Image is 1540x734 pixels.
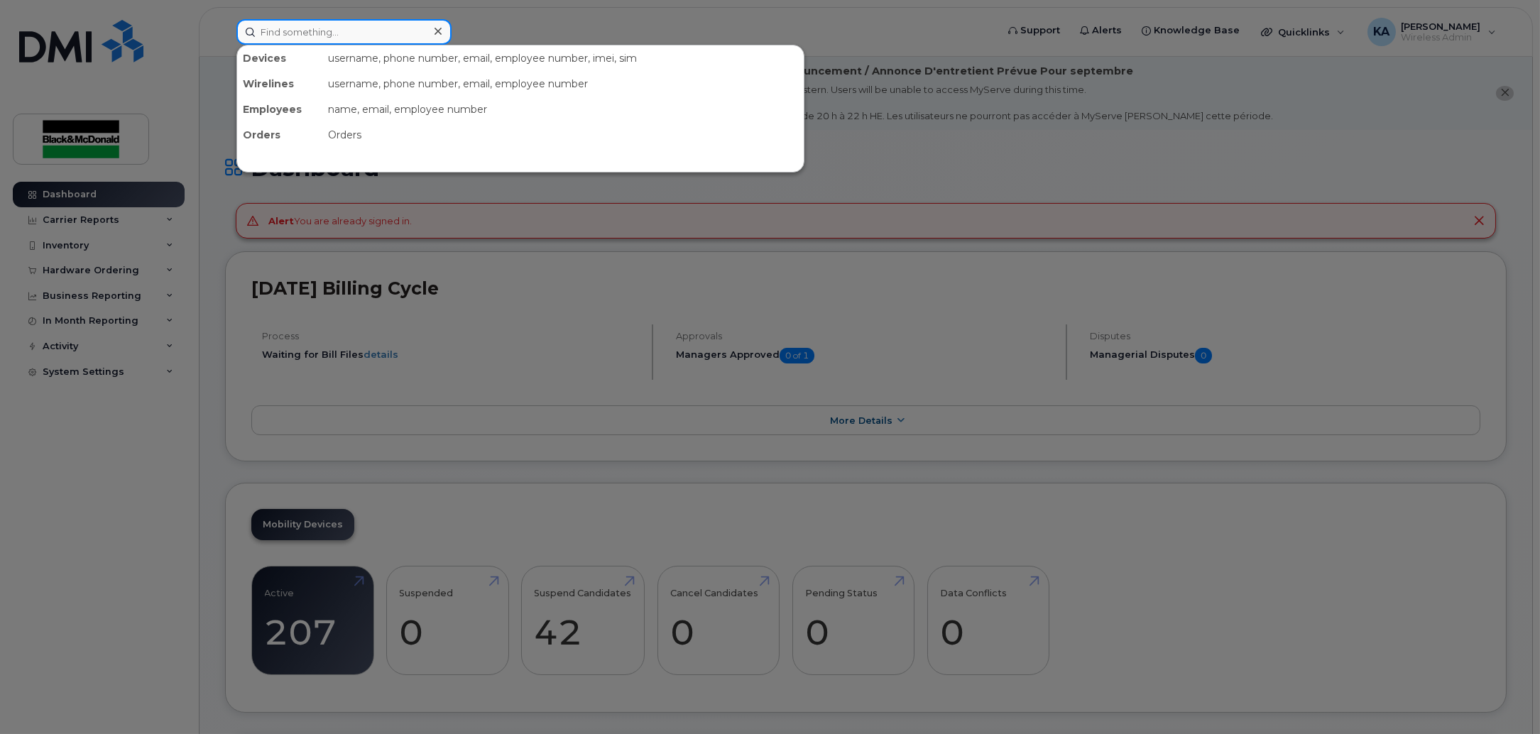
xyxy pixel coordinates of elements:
[322,97,804,122] div: name, email, employee number
[322,45,804,71] div: username, phone number, email, employee number, imei, sim
[237,45,322,71] div: Devices
[237,97,322,122] div: Employees
[237,122,322,148] div: Orders
[322,122,804,148] div: Orders
[237,71,322,97] div: Wirelines
[322,71,804,97] div: username, phone number, email, employee number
